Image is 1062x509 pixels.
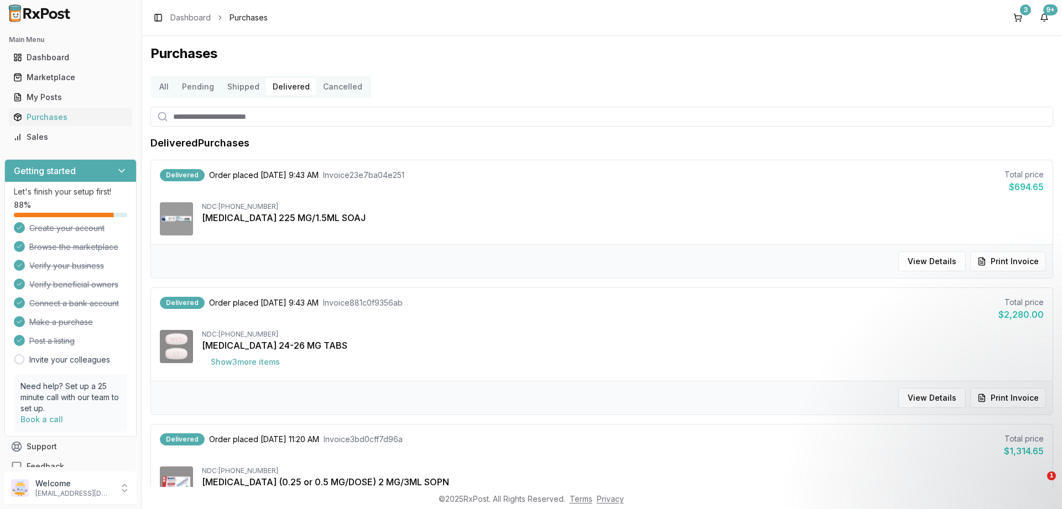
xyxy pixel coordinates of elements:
[1047,471,1056,480] span: 1
[170,12,211,23] a: Dashboard
[1004,169,1044,180] div: Total price
[1004,180,1044,193] div: $694.65
[4,49,137,66] button: Dashboard
[898,251,966,271] button: View Details
[9,67,132,87] a: Marketplace
[4,108,137,126] button: Purchases
[1024,471,1051,498] iframe: Intercom live chat
[202,466,1044,475] div: NDC: [PHONE_NUMBER]
[160,330,193,363] img: Entresto 24-26 MG TABS
[221,78,266,96] button: Shipped
[202,475,1044,489] div: [MEDICAL_DATA] (0.25 or 0.5 MG/DOSE) 2 MG/3ML SOPN
[1035,9,1053,27] button: 9+
[202,330,1044,339] div: NDC: [PHONE_NUMBER]
[29,354,110,365] a: Invite your colleagues
[324,434,403,445] span: Invoice 3bd0cff7d96a
[1020,4,1031,15] div: 3
[160,297,205,309] div: Delivered
[316,78,369,96] button: Cancelled
[14,186,127,197] p: Let's finish your setup first!
[13,112,128,123] div: Purchases
[998,297,1044,308] div: Total price
[323,170,404,181] span: Invoice 23e7ba04e251
[29,260,104,271] span: Verify your business
[202,211,1044,224] div: [MEDICAL_DATA] 225 MG/1.5ML SOAJ
[4,128,137,146] button: Sales
[150,45,1053,62] h1: Purchases
[175,78,221,96] button: Pending
[14,164,76,177] h3: Getting started
[35,478,112,489] p: Welcome
[13,52,128,63] div: Dashboard
[160,466,193,500] img: Ozempic (0.25 or 0.5 MG/DOSE) 2 MG/3ML SOPN
[11,479,29,497] img: User avatar
[898,388,966,408] button: View Details
[1009,9,1027,27] button: 3
[20,381,121,414] p: Need help? Set up a 25 minute call with our team to set up.
[160,433,205,445] div: Delivered
[202,202,1044,211] div: NDC: [PHONE_NUMBER]
[13,132,128,143] div: Sales
[14,200,31,211] span: 88 %
[1043,4,1058,15] div: 9+
[209,297,319,308] span: Order placed [DATE] 9:43 AM
[9,107,132,127] a: Purchases
[970,251,1046,271] button: Print Invoice
[29,279,118,290] span: Verify beneficial owners
[4,456,137,476] button: Feedback
[150,135,249,151] h1: Delivered Purchases
[4,88,137,106] button: My Posts
[29,317,93,328] span: Make a purchase
[160,169,205,181] div: Delivered
[4,4,75,22] img: RxPost Logo
[570,494,592,503] a: Terms
[9,48,132,67] a: Dashboard
[266,78,316,96] button: Delivered
[170,12,268,23] nav: breadcrumb
[29,242,118,253] span: Browse the marketplace
[998,308,1044,321] div: $2,280.00
[160,202,193,235] img: Ajovy 225 MG/1.5ML SOAJ
[4,69,137,86] button: Marketplace
[209,170,319,181] span: Order placed [DATE] 9:43 AM
[4,437,137,456] button: Support
[202,339,1044,352] div: [MEDICAL_DATA] 24-26 MG TABS
[209,434,319,445] span: Order placed [DATE] 11:20 AM
[202,352,289,372] button: Show3more items
[230,12,268,23] span: Purchases
[9,127,132,147] a: Sales
[35,489,112,498] p: [EMAIL_ADDRESS][DOMAIN_NAME]
[29,223,105,234] span: Create your account
[29,298,119,309] span: Connect a bank account
[9,35,132,44] h2: Main Menu
[597,494,624,503] a: Privacy
[323,297,403,308] span: Invoice 881c0f9356ab
[20,414,63,424] a: Book a call
[13,92,128,103] div: My Posts
[970,388,1046,408] button: Print Invoice
[27,461,64,472] span: Feedback
[9,87,132,107] a: My Posts
[29,335,75,347] span: Post a listing
[13,72,128,83] div: Marketplace
[153,78,175,96] button: All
